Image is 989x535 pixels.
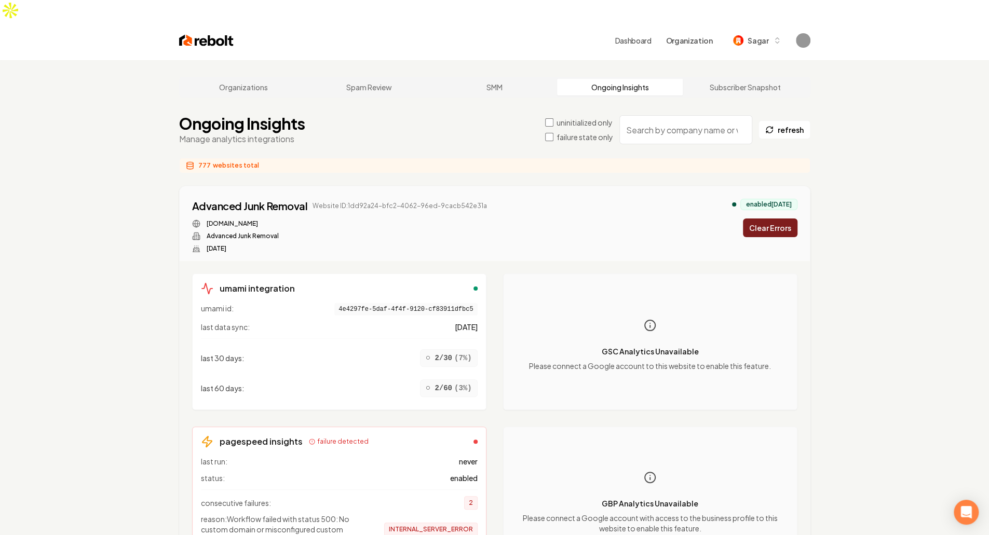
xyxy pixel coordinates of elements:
[179,114,305,133] h1: Ongoing Insights
[619,115,752,144] input: Search by company name or website ID
[201,456,227,467] span: last run:
[207,220,258,228] a: [DOMAIN_NAME]
[743,218,797,237] button: Clear Errors
[420,349,478,367] div: 2/30
[426,352,431,364] span: ○
[192,220,487,228] div: Website
[181,79,307,95] a: Organizations
[179,133,305,145] p: Manage analytics integrations
[557,117,613,128] label: uninitialized only
[615,35,652,46] a: Dashboard
[198,161,211,170] span: 777
[512,513,789,533] p: Please connect a Google account with access to the business profile to this website to enable thi...
[306,79,432,95] a: Spam Review
[732,202,736,207] div: analytics enabled
[796,33,810,48] button: Open user button
[796,33,810,48] img: Sagar Soni
[954,500,979,525] div: Open Intercom Messenger
[512,498,789,509] p: GBP Analytics Unavailable
[473,440,478,444] div: failed
[220,282,295,295] h3: umami integration
[659,31,719,50] button: Organization
[454,353,472,363] span: ( 7 %)
[748,35,768,46] span: Sagar
[529,346,771,356] p: GSC Analytics Unavailable
[334,303,477,315] span: 4e4297fe-5daf-4f4f-9120-cf83911dfbc5
[557,132,613,142] label: failure state only
[529,361,771,371] p: Please connect a Google account to this website to enable this feature.
[464,496,478,510] span: 2
[758,120,810,139] button: refresh
[473,286,478,291] div: enabled
[220,435,303,448] h3: pagespeed insights
[426,382,431,394] span: ○
[201,353,245,363] span: last 30 days :
[454,383,472,393] span: ( 3 %)
[317,437,369,446] span: failure detected
[450,473,478,483] span: enabled
[733,35,743,46] img: Sagar
[201,473,225,483] span: status:
[201,498,271,508] span: consecutive failures:
[313,202,487,210] span: Website ID: 1dd92a24-bfc2-4062-96ed-9cacb542e31a
[179,33,234,48] img: Rebolt Logo
[740,199,797,210] div: enabled [DATE]
[201,322,250,332] span: last data sync:
[201,383,245,393] span: last 60 days :
[459,456,478,467] span: never
[455,322,478,332] span: [DATE]
[432,79,558,95] a: SMM
[201,303,234,315] span: umami id:
[192,199,308,213] a: Advanced Junk Removal
[213,161,259,170] span: websites total
[683,79,808,95] a: Subscriber Snapshot
[420,379,478,397] div: 2/60
[557,79,683,95] a: Ongoing Insights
